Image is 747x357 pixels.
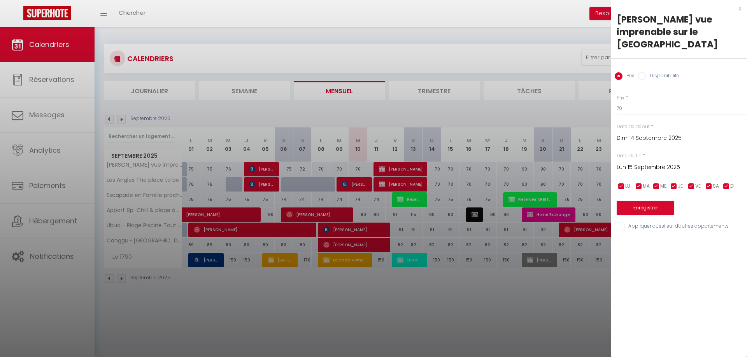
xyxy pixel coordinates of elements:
button: Enregistrer [617,201,674,215]
label: Prix [622,72,634,81]
div: x [611,4,741,13]
span: MA [643,183,650,190]
span: LU [625,183,630,190]
button: Ouvrir le widget de chat LiveChat [6,3,30,26]
label: Prix [617,94,624,102]
span: DI [730,183,735,190]
label: Disponibilité [646,72,679,81]
span: VE [695,183,701,190]
label: Date de fin [617,152,642,160]
span: SA [713,183,719,190]
span: JE [678,183,683,190]
label: Date de début [617,123,650,131]
div: [PERSON_NAME] vue imprenable sur le [GEOGRAPHIC_DATA] [617,13,741,51]
span: ME [660,183,666,190]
